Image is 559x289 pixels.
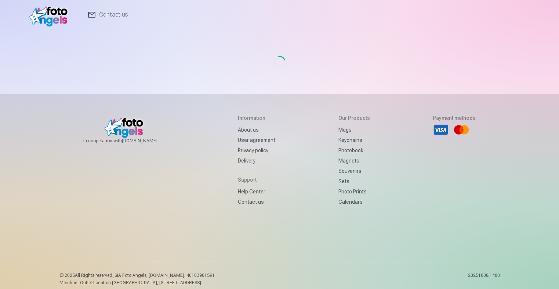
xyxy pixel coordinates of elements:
p: © 2025 All Rights reserved. , [59,272,215,278]
h5: Support [238,176,275,183]
span: In cooperation with [83,138,175,144]
a: About us [238,125,275,135]
a: Privacy policy [238,145,275,156]
li: Visa [433,122,449,138]
a: Photobook [338,145,370,156]
a: Contact us [238,197,275,207]
h5: Payment methods [433,114,476,122]
p: Merchant Outlet Location [GEOGRAPHIC_DATA], [STREET_ADDRESS] [59,280,215,286]
a: Help Center [238,186,275,197]
h5: Information [238,114,275,122]
a: Photo prints [338,186,370,197]
a: Delivery [238,156,275,166]
li: Mastercard [453,122,469,138]
h5: Our products [338,114,370,122]
a: Magnets [338,156,370,166]
a: Keychains [338,135,370,145]
span: SIA Foto Angels, [DOMAIN_NAME]. 40103901591 [115,273,215,278]
img: /fa1 [29,3,72,26]
a: User agreement [238,135,275,145]
a: Calendars [338,197,370,207]
a: Sets [338,176,370,186]
a: [DOMAIN_NAME] [122,138,175,144]
p: 20251008.1400 [468,272,500,286]
a: Mugs [338,125,370,135]
a: Souvenirs [338,166,370,176]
